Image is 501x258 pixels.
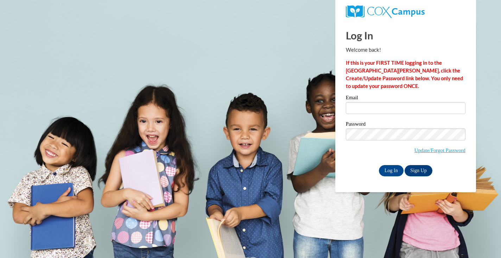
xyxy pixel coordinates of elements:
label: Email [346,95,465,102]
strong: If this is your FIRST TIME logging in to the [GEOGRAPHIC_DATA][PERSON_NAME], click the Create/Upd... [346,60,463,89]
p: Welcome back! [346,46,465,54]
a: Update/Forgot Password [414,147,465,153]
img: COX Campus [346,5,425,18]
label: Password [346,121,465,128]
h1: Log In [346,28,465,43]
a: Sign Up [405,165,432,176]
a: COX Campus [346,5,465,18]
input: Log In [379,165,404,176]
